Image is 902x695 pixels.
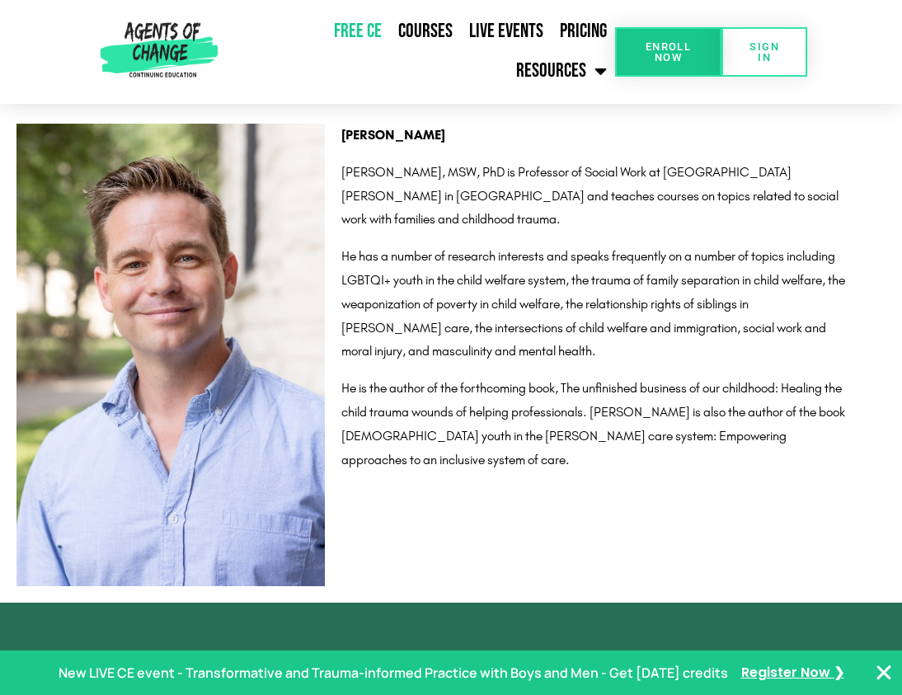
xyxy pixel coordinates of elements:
strong: [PERSON_NAME] [341,127,445,143]
p: He is the author of the forthcoming book, The unfinished business of our childhood: Healing the c... [341,377,848,472]
a: Enroll Now [615,27,722,77]
button: Close Banner [874,663,894,683]
a: Free CE [326,12,390,50]
p: New LIVE CE event - Transformative and Trauma-informed Practice with Boys and Men - Get [DATE] cr... [59,661,728,685]
span: Enroll Now [641,41,696,63]
a: Live Events [461,12,552,50]
p: He has a number of research interests and speaks frequently on a number of topics including LGBTQ... [341,245,848,364]
span: SIGN IN [748,41,781,63]
a: Courses [390,12,461,50]
a: Resources [508,50,615,92]
p: [PERSON_NAME], MSW, PhD is Professor of Social Work at [GEOGRAPHIC_DATA][PERSON_NAME] in [GEOGRAP... [341,161,848,232]
a: SIGN IN [721,27,807,77]
nav: Menu [223,12,615,92]
a: Pricing [552,12,615,50]
a: Register Now ❯ [741,661,844,685]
